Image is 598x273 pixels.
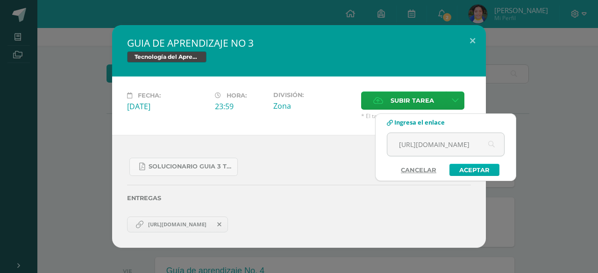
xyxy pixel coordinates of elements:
[127,195,471,202] label: Entregas
[129,158,238,176] a: SOLUCIONARIO GUIA 3 TKINTER PYTHON III BASICO PROBLEMAS INTERMEDIOS.pdf
[127,51,206,63] span: Tecnología del Aprendizaje y la Comunicación (TIC)
[387,133,504,156] input: Ej. www.google.com
[449,164,499,176] a: Aceptar
[127,36,471,49] h2: GUIA DE APRENDIZAJE NO 3
[138,92,161,99] span: Fecha:
[127,101,207,112] div: [DATE]
[361,112,471,120] span: * El tamaño máximo permitido es 50 MB
[392,164,446,176] a: Cancelar
[227,92,247,99] span: Hora:
[273,91,354,98] label: División:
[127,217,228,232] a: https://youtu.be/APrJFGbBXLA
[459,25,486,57] button: Close (Esc)
[149,163,233,170] span: SOLUCIONARIO GUIA 3 TKINTER PYTHON III BASICO PROBLEMAS INTERMEDIOS.pdf
[215,101,266,112] div: 23:59
[212,219,228,230] span: Remover entrega
[391,92,434,109] span: Subir tarea
[394,118,445,126] span: Ingresa el enlace
[273,101,354,111] div: Zona
[143,221,211,228] span: [URL][DOMAIN_NAME]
